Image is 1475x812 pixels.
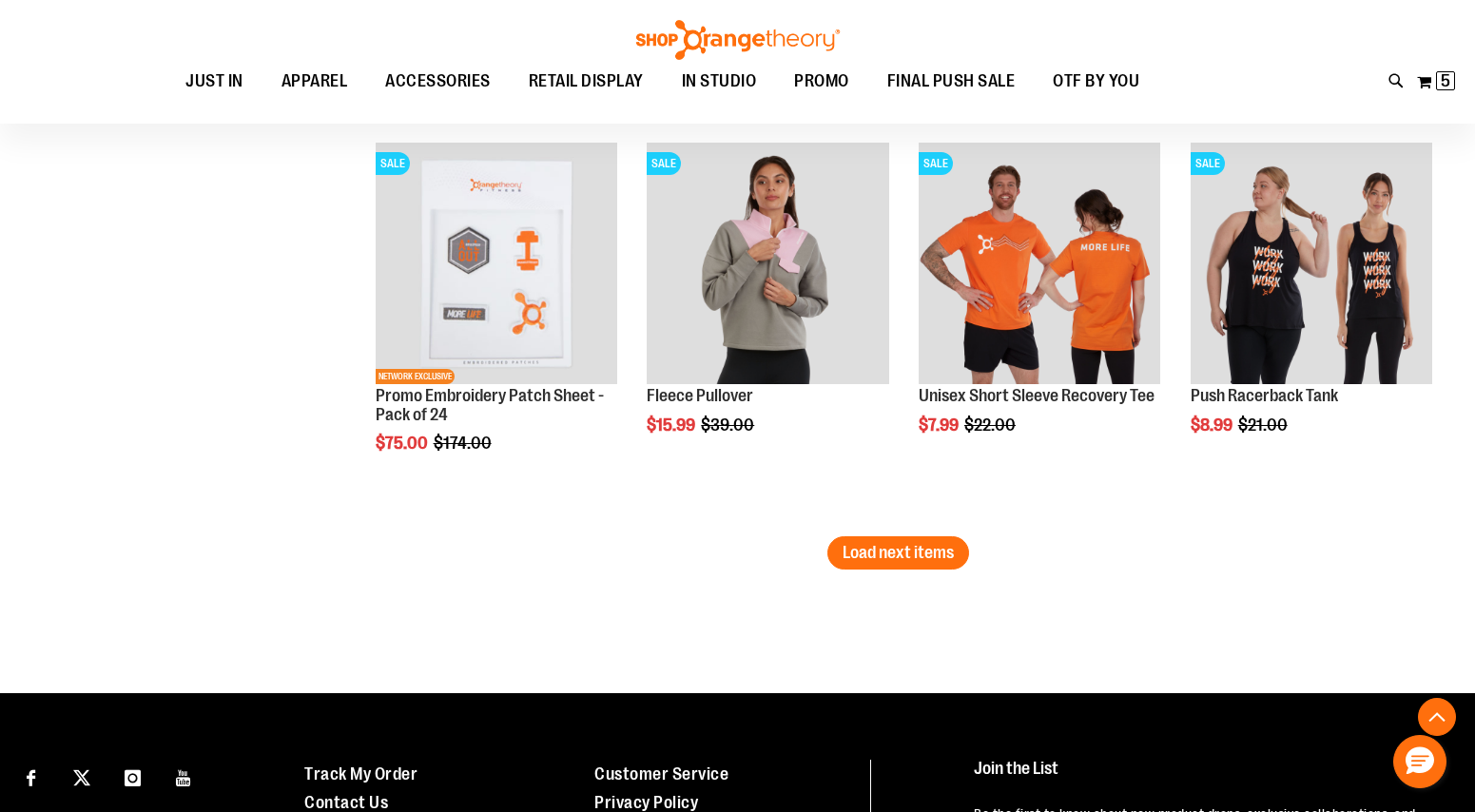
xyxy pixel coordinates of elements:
[366,60,510,104] a: ACCESSORIES
[281,60,348,103] span: APPAREL
[166,60,262,104] a: JUST IN
[1181,133,1442,483] div: product
[366,133,627,502] div: product
[1191,143,1432,384] img: Product image for Push Racerback Tank
[919,143,1160,384] img: Product image for Unisex Short Sleeve Recovery Tee
[633,20,843,60] img: Shop Orangetheory
[376,434,431,453] span: $75.00
[262,60,367,104] a: APPAREL
[701,416,757,435] span: $39.00
[376,143,617,384] img: Product image for Embroidery Patch Sheet - Pack of 24
[376,143,617,387] a: Product image for Embroidery Patch Sheet - Pack of 24SALENETWORK EXCLUSIVE
[14,760,48,793] a: Visit our Facebook page
[510,60,663,104] a: RETAIL DISPLAY
[116,760,149,793] a: Visit our Instagram page
[73,769,90,786] img: Twitter
[919,386,1155,405] a: Unisex Short Sleeve Recovery Tee
[376,386,604,424] a: Promo Embroidery Patch Sheet - Pack of 24
[304,793,388,812] a: Contact Us
[637,133,898,483] div: product
[594,793,698,812] a: Privacy Policy
[909,133,1170,483] div: product
[1393,735,1446,788] button: Hello, have a question? Let’s chat.
[1441,71,1450,90] span: 5
[647,416,698,435] span: $15.99
[376,152,410,175] span: SALE
[1053,60,1139,103] span: OTF BY YOU
[647,386,753,405] a: Fleece Pullover
[647,143,888,384] img: Product image for Fleece Pullover
[376,369,455,384] span: NETWORK EXCLUSIVE
[964,416,1019,435] span: $22.00
[663,60,776,104] a: IN STUDIO
[974,760,1437,795] h4: Join the List
[919,143,1160,387] a: Product image for Unisex Short Sleeve Recovery TeeSALE
[385,60,491,103] span: ACCESSORIES
[887,60,1016,103] span: FINAL PUSH SALE
[594,764,728,783] a: Customer Service
[1191,143,1432,387] a: Product image for Push Racerback TankSALE
[775,60,868,104] a: PROMO
[1034,60,1158,104] a: OTF BY YOU
[794,60,849,103] span: PROMO
[304,764,417,783] a: Track My Order
[682,60,757,103] span: IN STUDIO
[529,60,644,103] span: RETAIL DISPLAY
[1191,416,1235,435] span: $8.99
[1191,386,1338,405] a: Push Racerback Tank
[1191,152,1225,175] span: SALE
[827,536,969,570] button: Load next items
[1418,698,1456,736] button: Back To Top
[868,60,1035,103] a: FINAL PUSH SALE
[647,143,888,387] a: Product image for Fleece PulloverSALE
[919,416,961,435] span: $7.99
[185,60,243,103] span: JUST IN
[434,434,495,453] span: $174.00
[647,152,681,175] span: SALE
[167,760,201,793] a: Visit our Youtube page
[1238,416,1291,435] span: $21.00
[843,543,954,562] span: Load next items
[66,760,99,793] a: Visit our X page
[919,152,953,175] span: SALE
